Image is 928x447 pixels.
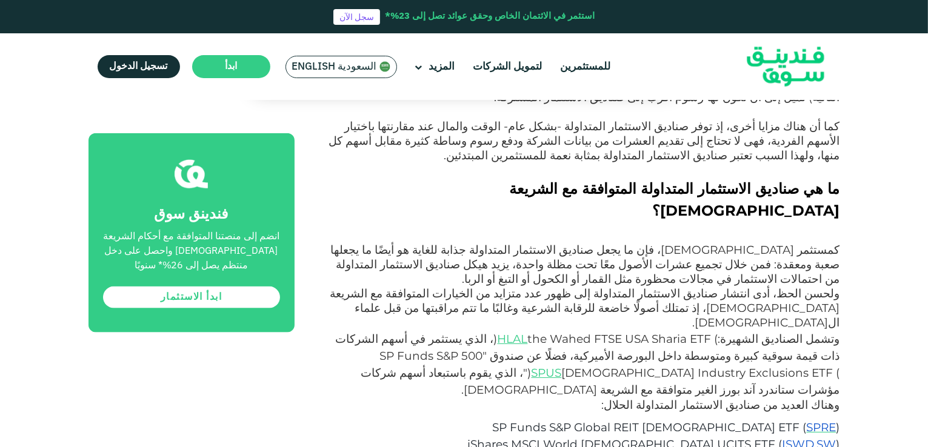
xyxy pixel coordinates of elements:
span: السعودية English [292,60,377,74]
span: ابدأ [225,62,237,71]
span: ) [494,332,498,346]
span: ما هي صناديق الاستثمار المتداولة المتوافقة مع الشريعة [DEMOGRAPHIC_DATA]؟ [510,180,840,219]
a: SPUS [532,366,562,380]
img: Logo [726,36,845,98]
span: the Wahed FTSE USA Sharia ETF ( [528,332,718,346]
span: ) [836,420,840,434]
a: HLAL [498,332,528,346]
a: SPRE [807,420,836,434]
span: تسجيل الدخول [110,62,168,71]
div: انضم إلى منصتنا المتوافقة مع أحكام الشريعة [DEMOGRAPHIC_DATA] واحصل على دخل منتظم يصل إلى 26%* سن... [103,230,280,273]
span: ) [528,366,532,380]
span: SP Funds S&P Global REIT [DEMOGRAPHIC_DATA] ETF ( [493,420,807,434]
span: كما أن هناك مزايا أخرى، إذ توفر صناديق الاستثمار المتداولة -بشكل عام- الوقت والمال عند مقارنتها ب... [329,119,840,162]
span: "، الذي يقوم باستبعاد أسهم شركات مؤشرات ستاندرد آند بورز الغير متوافقة مع الشريعة [DEMOGRAPHIC_DA... [361,366,840,397]
span: المزيد [429,62,455,72]
span: فندينق سوق [155,208,229,222]
span: وتشمل الصناديق الشهيرة: [718,332,840,346]
span: SP Funds S&P 500 [DEMOGRAPHIC_DATA] Industry Exclusions ETF ( [380,349,840,380]
a: ابدأ الاستثمار [103,286,280,308]
div: استثمر في الائتمان الخاص وحقق عوائد تصل إلى 23%* [385,10,595,24]
a: سجل الآن [333,9,380,25]
span: وهناك العديد من صناديق الاستثمار المتداولة الحلال: [602,398,840,412]
img: fsicon [175,157,208,191]
img: SA Flag [379,61,390,72]
span: وبلغ متوسط ​​نسبة النفقات لصندوق استثمار متداول 0.16% في عام 2022 مقابل 0.66% لصندوق استثمار مشتر... [336,61,840,104]
a: تسجيل الدخول [98,55,180,78]
a: لتمويل الشركات [470,57,546,77]
span: ولحسن الحظ، أدى انتشار صناديق الاستثمار المتداولة إلى ظهور عدد متزايد من الخيارات المتوافقة مع ال... [330,286,840,329]
span: كمستثمر [DEMOGRAPHIC_DATA]، فإن ما يجعل صناديق الاستثمار المتداولة جذابة للغاية هو أيضًا ما يجعله... [331,243,840,286]
a: للمستثمرين [558,57,614,77]
span: ، الذي يستثمر في أسهم الشركات ذات قيمة سوقية كبيرة ومتوسطة داخل البورصة الأميركية، فضلًا عن صندوق " [336,332,840,363]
